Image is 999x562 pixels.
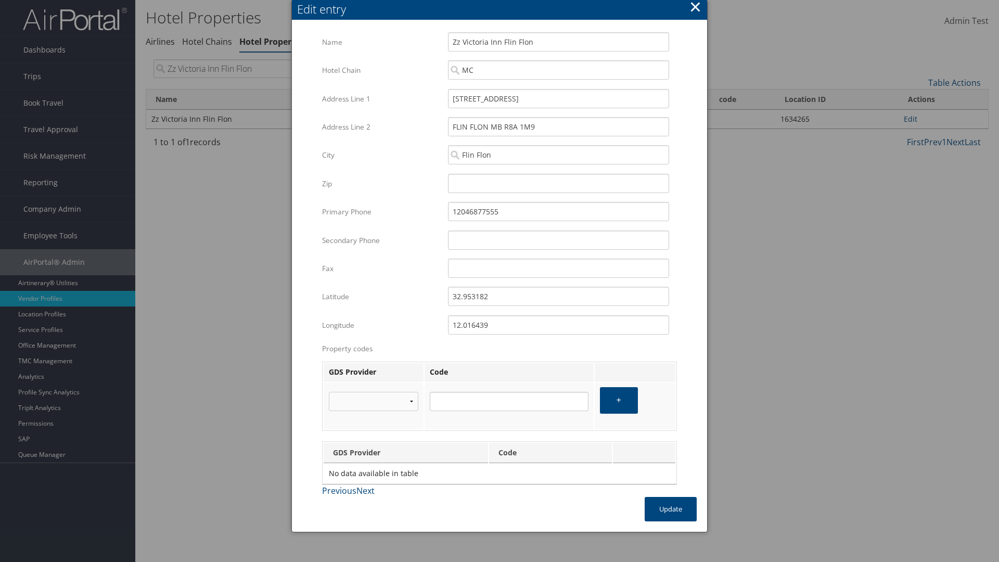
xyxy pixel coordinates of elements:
a: Next [356,485,375,496]
label: Name [322,32,440,52]
th: GDS Provider [324,363,424,382]
td: No data available in table [324,464,675,483]
button: + [600,387,638,414]
th: : activate to sort column ascending [613,443,675,463]
label: City [322,145,440,165]
label: Property codes [322,343,677,354]
label: Primary Phone [322,202,440,222]
label: Longitude [322,315,440,335]
a: Previous [322,485,356,496]
label: Latitude [322,287,440,306]
button: Update [645,497,697,521]
label: Zip [322,174,440,194]
th: Code [425,363,594,382]
label: Fax [322,259,440,278]
label: Secondary Phone [322,231,440,250]
th: GDS Provider: activate to sort column descending [324,443,488,463]
label: Address Line 2 [322,117,440,137]
div: Edit entry [297,1,707,17]
label: Address Line 1 [322,89,440,109]
th: Code: activate to sort column ascending [489,443,612,463]
label: Hotel Chain [322,60,440,80]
